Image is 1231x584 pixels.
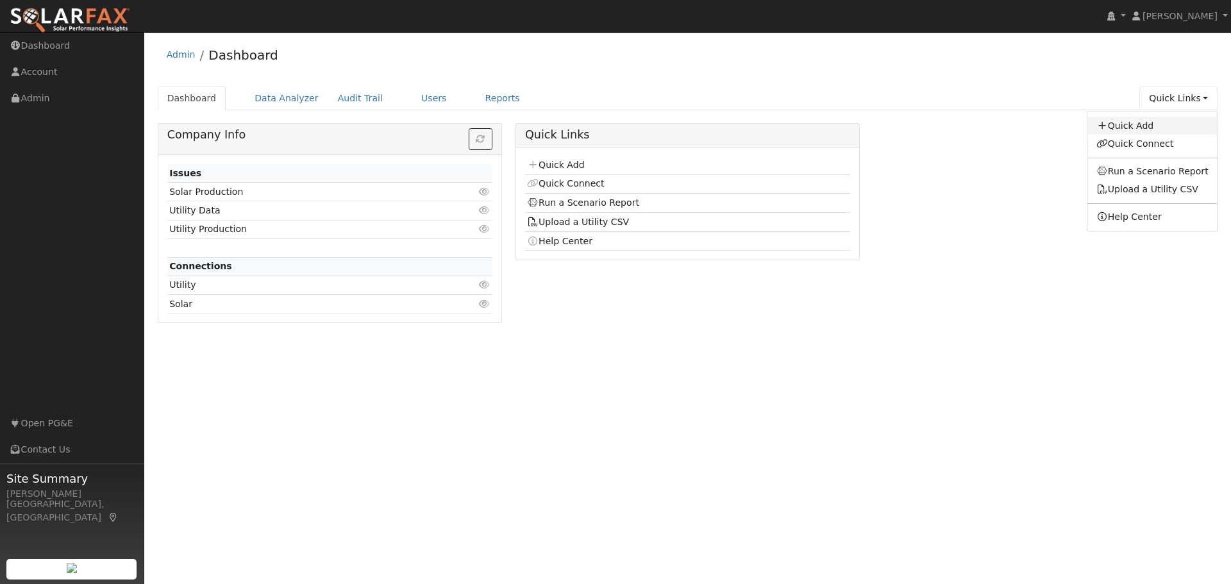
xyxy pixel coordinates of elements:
a: Help Center [1087,208,1218,226]
i: Click to view [479,187,490,196]
td: Solar Production [167,183,440,201]
a: Admin [167,49,196,60]
a: Quick Connect [527,178,604,188]
a: Dashboard [158,87,226,110]
a: Audit Trail [328,87,392,110]
div: [PERSON_NAME] [6,487,137,501]
a: Upload a Utility CSV [527,217,629,227]
i: Click to view [479,224,490,233]
strong: Connections [169,261,232,271]
a: Upload a Utility CSV [1096,184,1198,194]
a: Quick Add [1087,117,1218,135]
h5: Company Info [167,128,492,142]
td: Utility [167,276,440,294]
td: Solar [167,295,440,313]
a: Map [108,512,119,522]
h5: Quick Links [525,128,850,142]
img: SolarFax [10,7,130,34]
a: Dashboard [208,47,278,63]
a: Data Analyzer [245,87,328,110]
i: Click to view [479,206,490,215]
img: retrieve [67,563,77,573]
span: [PERSON_NAME] [1143,11,1218,21]
a: Quick Links [1139,87,1218,110]
div: [GEOGRAPHIC_DATA], [GEOGRAPHIC_DATA] [6,497,137,524]
strong: Issues [169,168,201,178]
td: Utility Production [167,220,440,238]
a: Quick Add [527,160,584,170]
a: Quick Connect [1087,135,1218,153]
span: Site Summary [6,470,137,487]
a: Users [412,87,456,110]
a: Help Center [527,236,592,246]
a: Run a Scenario Report [1087,163,1218,181]
i: Click to view [479,280,490,289]
td: Utility Data [167,201,440,220]
a: Reports [476,87,530,110]
i: Click to view [479,299,490,308]
a: Run a Scenario Report [527,197,639,208]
